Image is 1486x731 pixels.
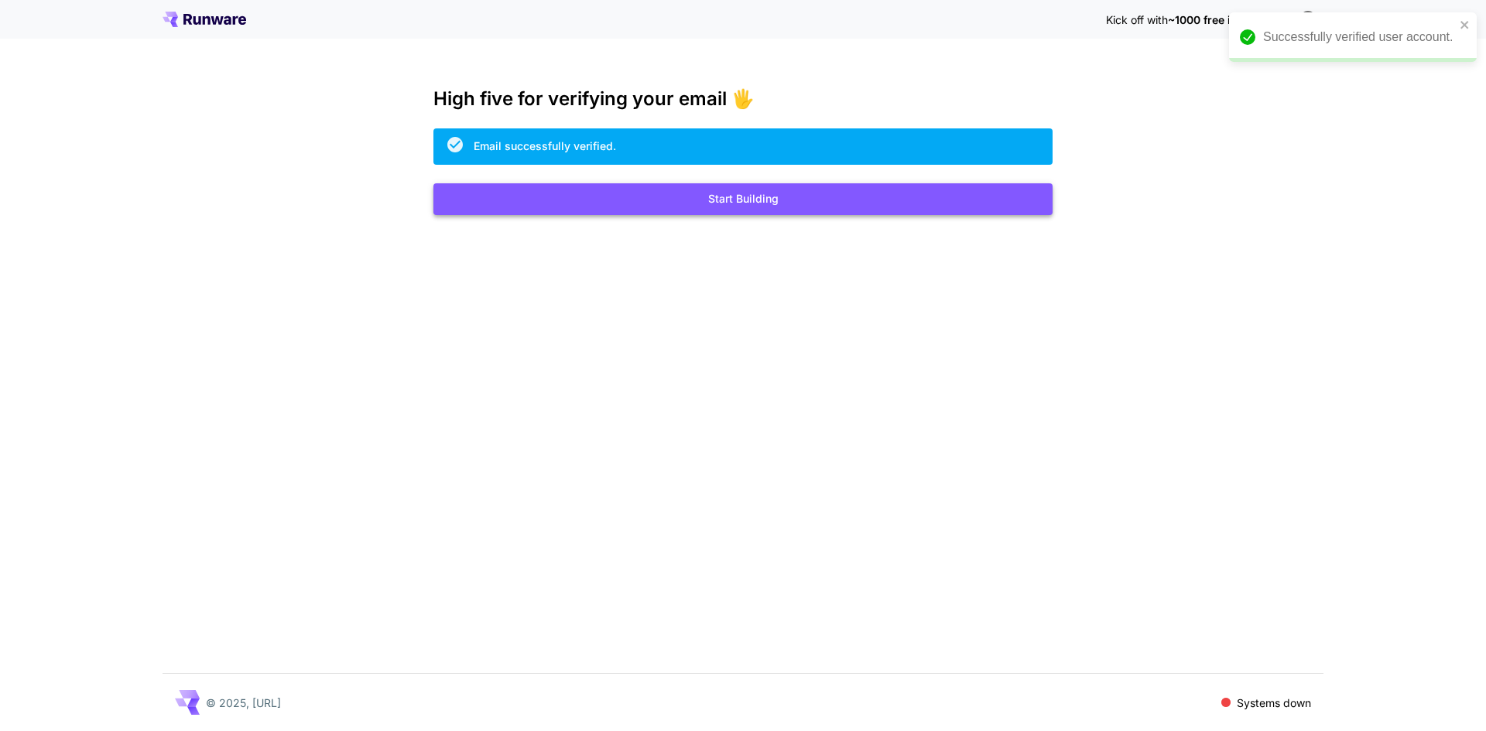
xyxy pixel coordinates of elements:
span: Kick off with [1106,13,1168,26]
button: Start Building [433,183,1053,215]
button: close [1460,19,1471,31]
div: Email successfully verified. [474,138,616,154]
div: Successfully verified user account. [1263,28,1455,46]
p: Systems down [1237,695,1311,711]
p: © 2025, [URL] [206,695,281,711]
button: In order to qualify for free credit, you need to sign up with a business email address and click ... [1293,3,1323,34]
h3: High five for verifying your email 🖐️ [433,88,1053,110]
span: ~1000 free images! 🎈 [1168,13,1286,26]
